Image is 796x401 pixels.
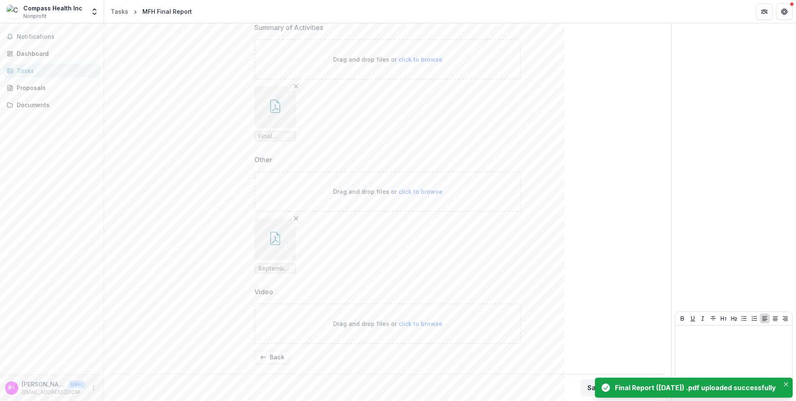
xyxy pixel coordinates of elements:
[17,33,97,40] span: Notifications
[107,5,195,18] nav: breadcrumb
[739,313,749,323] button: Bullet List
[254,155,272,165] p: Other
[780,313,790,323] button: Align Right
[258,265,292,272] span: September Financial Documents.pdf
[781,379,791,389] button: Close
[107,5,132,18] a: Tasks
[291,81,301,91] button: Remove File
[89,383,99,393] button: More
[581,379,610,396] button: Save
[615,383,776,393] div: Final Report ([DATE]) .pdf uploaded successfully
[708,313,718,323] button: Strike
[17,83,94,92] div: Proposals
[760,313,770,323] button: Align Left
[770,313,780,323] button: Align Center
[254,287,273,297] p: Video
[111,7,128,16] div: Tasks
[22,380,65,388] p: [PERSON_NAME] <[EMAIL_ADDRESS][DOMAIN_NAME]>
[3,98,100,112] a: Documents
[142,7,192,16] div: MFH Final Report
[756,3,773,20] button: Partners
[333,187,443,196] p: Drag and drop files or
[677,313,687,323] button: Bold
[3,64,100,78] a: Tasks
[89,3,100,20] button: Open entity switcher
[23,4,82,13] div: Compass Health Inc
[333,319,443,328] p: Drag and drop files or
[398,320,443,327] span: click to browse
[8,385,15,391] div: Brian Martin <bmartin@compasshn.org>
[398,56,443,63] span: click to browse
[698,313,708,323] button: Italicize
[23,13,47,20] span: Nonprofit
[398,188,443,195] span: click to browse
[7,5,20,18] img: Compass Health Inc
[254,86,296,141] div: Remove FileFinal Report ([DATE]) .pdf
[776,3,793,20] button: Get Help
[254,351,290,364] button: Back
[17,49,94,58] div: Dashboard
[17,100,94,109] div: Documents
[719,313,729,323] button: Heading 1
[729,313,739,323] button: Heading 2
[592,374,796,401] div: Notifications-bottom-right
[258,133,292,140] span: Final Report ([DATE]) .pdf
[749,313,759,323] button: Ordered List
[291,213,301,223] button: Remove File
[688,313,698,323] button: Underline
[333,55,443,64] p: Drag and drop files or
[3,81,100,95] a: Proposals
[3,47,100,60] a: Dashboard
[17,66,94,75] div: Tasks
[254,23,323,33] p: Summary of Activities
[22,388,85,396] p: [EMAIL_ADDRESS][DOMAIN_NAME]
[3,30,100,43] button: Notifications
[68,381,85,388] p: User
[254,218,296,273] div: Remove FileSeptember Financial Documents.pdf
